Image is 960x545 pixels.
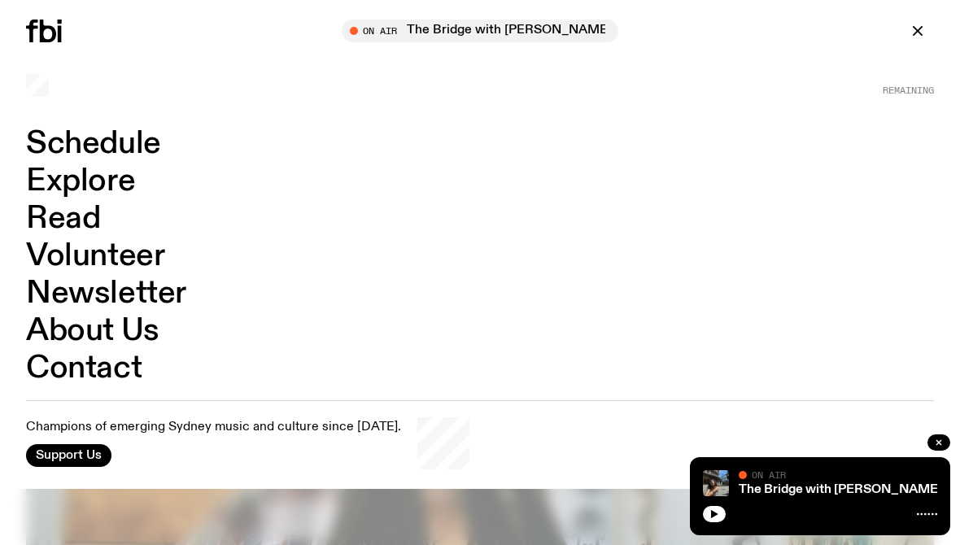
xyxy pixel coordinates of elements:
[342,20,618,42] button: On AirThe Bridge with [PERSON_NAME]
[26,420,401,435] p: Champions of emerging Sydney music and culture since [DATE].
[752,469,786,480] span: On Air
[26,353,142,384] a: Contact
[26,316,159,347] a: About Us
[883,86,934,95] span: Remaining
[26,278,186,309] a: Newsletter
[26,166,135,197] a: Explore
[739,483,942,496] a: The Bridge with [PERSON_NAME]
[26,203,100,234] a: Read
[26,444,111,467] button: Support Us
[26,241,164,272] a: Volunteer
[26,129,161,159] a: Schedule
[36,448,102,463] span: Support Us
